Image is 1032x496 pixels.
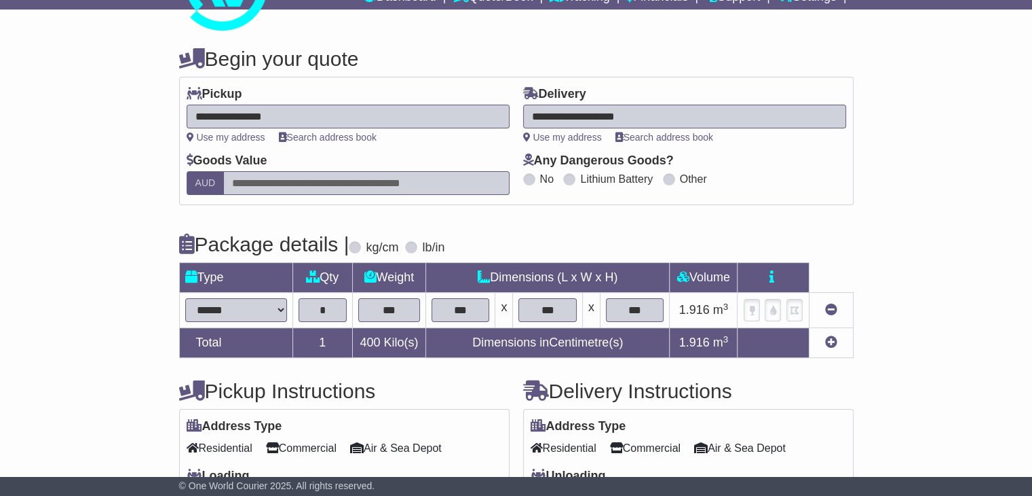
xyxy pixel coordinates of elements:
[679,303,710,317] span: 1.916
[352,328,425,358] td: Kilo(s)
[825,336,837,349] a: Add new item
[610,438,681,459] span: Commercial
[723,334,729,344] sup: 3
[713,336,729,349] span: m
[179,263,292,293] td: Type
[187,154,267,169] label: Goods Value
[582,293,600,328] td: x
[615,132,713,143] a: Search address book
[179,480,375,491] span: © One World Courier 2025. All rights reserved.
[425,328,669,358] td: Dimensions in Centimetre(s)
[179,48,854,70] h4: Begin your quote
[279,132,377,143] a: Search address book
[360,336,380,349] span: 400
[713,303,729,317] span: m
[187,132,265,143] a: Use my address
[495,293,513,328] td: x
[350,438,442,459] span: Air & Sea Depot
[179,380,510,402] h4: Pickup Instructions
[723,302,729,312] sup: 3
[523,132,602,143] a: Use my address
[680,173,707,185] label: Other
[366,241,398,255] label: kg/cm
[187,438,252,459] span: Residential
[670,263,738,293] td: Volume
[523,87,586,102] label: Delivery
[266,438,337,459] span: Commercial
[422,241,444,255] label: lb/in
[540,173,554,185] label: No
[292,328,352,358] td: 1
[679,336,710,349] span: 1.916
[352,263,425,293] td: Weight
[187,87,242,102] label: Pickup
[531,469,606,484] label: Unloading
[523,154,674,169] label: Any Dangerous Goods?
[694,438,786,459] span: Air & Sea Depot
[531,419,626,434] label: Address Type
[523,380,854,402] h4: Delivery Instructions
[187,469,250,484] label: Loading
[179,233,349,255] h4: Package details |
[425,263,669,293] td: Dimensions (L x W x H)
[179,328,292,358] td: Total
[187,171,225,195] label: AUD
[292,263,352,293] td: Qty
[825,303,837,317] a: Remove this item
[531,438,596,459] span: Residential
[580,173,653,185] label: Lithium Battery
[187,419,282,434] label: Address Type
